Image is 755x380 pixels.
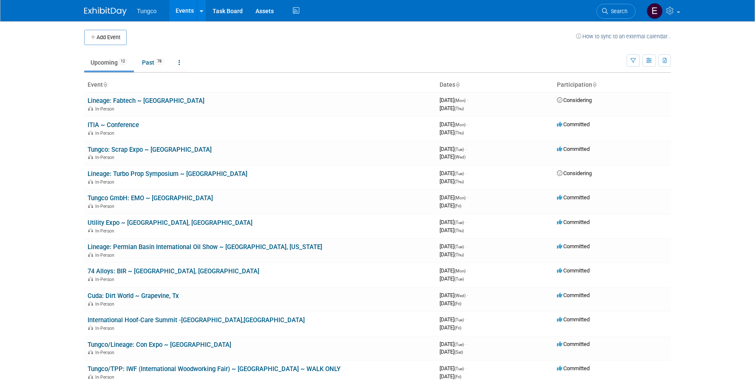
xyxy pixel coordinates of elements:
th: Event [84,78,436,92]
span: (Mon) [454,269,465,273]
span: - [465,219,466,225]
span: In-Person [95,155,117,160]
span: (Sat) [454,350,463,354]
span: In-Person [95,301,117,307]
span: [DATE] [440,194,468,201]
span: (Wed) [454,155,465,159]
span: (Tue) [454,244,464,249]
span: - [465,341,466,347]
span: Search [608,8,627,14]
img: In-Person Event [88,204,93,208]
span: (Fri) [454,374,461,379]
img: In-Person Event [88,277,93,281]
img: In-Person Event [88,350,93,354]
img: In-Person Event [88,374,93,379]
img: In-Person Event [88,130,93,135]
span: (Mon) [454,122,465,127]
span: [DATE] [440,121,468,128]
span: (Tue) [454,171,464,176]
span: In-Person [95,204,117,209]
span: Committed [557,316,590,323]
img: In-Person Event [88,155,93,159]
span: (Mon) [454,98,465,103]
span: Considering [557,97,592,103]
span: 78 [155,58,164,65]
span: [DATE] [440,219,466,225]
span: Committed [557,292,590,298]
span: - [465,243,466,250]
span: (Thu) [454,228,464,233]
img: In-Person Event [88,301,93,306]
span: (Mon) [454,196,465,200]
span: In-Person [95,130,117,136]
span: - [467,267,468,274]
img: In-Person Event [88,228,93,233]
span: - [465,170,466,176]
span: [DATE] [440,178,464,184]
span: (Fri) [454,301,461,306]
span: [DATE] [440,365,466,371]
span: - [467,97,468,103]
img: In-Person Event [88,326,93,330]
span: In-Person [95,228,117,234]
img: ExhibitDay [84,7,127,16]
th: Participation [553,78,671,92]
span: - [465,316,466,323]
span: In-Person [95,350,117,355]
span: [DATE] [440,97,468,103]
a: Tungco/Lineage: Con Expo ~ [GEOGRAPHIC_DATA] [88,341,231,349]
span: [DATE] [440,105,464,111]
a: Upcoming12 [84,54,134,71]
span: (Fri) [454,326,461,330]
a: Lineage: Permian Basin International Oil Show ~ [GEOGRAPHIC_DATA], [US_STATE] [88,243,322,251]
span: - [465,146,466,152]
span: Committed [557,341,590,347]
span: Committed [557,146,590,152]
span: [DATE] [440,170,466,176]
span: In-Person [95,374,117,380]
span: - [465,365,466,371]
a: Utility Expo ~ [GEOGRAPHIC_DATA], [GEOGRAPHIC_DATA] [88,219,253,227]
a: Sort by Participation Type [592,81,596,88]
span: (Tue) [454,342,464,347]
span: [DATE] [440,292,468,298]
a: Past78 [136,54,170,71]
span: Committed [557,121,590,128]
span: - [467,194,468,201]
span: Considering [557,170,592,176]
a: Search [596,4,636,19]
span: [DATE] [440,251,464,258]
span: (Wed) [454,293,465,298]
span: [DATE] [440,300,461,306]
span: [DATE] [440,243,466,250]
span: (Tue) [454,147,464,152]
a: Tungco: Scrap Expo ~ [GEOGRAPHIC_DATA] [88,146,212,153]
span: [DATE] [440,146,466,152]
img: In-Person Event [88,106,93,111]
span: - [467,121,468,128]
span: (Tue) [454,277,464,281]
span: (Tue) [454,366,464,371]
a: Lineage: Turbo Prop Symposium ~ [GEOGRAPHIC_DATA] [88,170,247,178]
span: In-Person [95,326,117,331]
span: (Thu) [454,179,464,184]
span: In-Person [95,106,117,112]
span: [DATE] [440,202,461,209]
a: International Hoof-Care Summit -[GEOGRAPHIC_DATA],[GEOGRAPHIC_DATA] [88,316,305,324]
span: (Thu) [454,130,464,135]
span: [DATE] [440,316,466,323]
th: Dates [436,78,553,92]
a: Sort by Event Name [103,81,107,88]
a: How to sync to an external calendar... [576,33,671,40]
a: ITIA ~ Conference [88,121,139,129]
a: Sort by Start Date [455,81,460,88]
span: [DATE] [440,275,464,282]
span: [DATE] [440,267,468,274]
a: Tungco GmbH: EMO ~ [GEOGRAPHIC_DATA] [88,194,213,202]
span: Committed [557,194,590,201]
span: In-Person [95,252,117,258]
span: [DATE] [440,341,466,347]
img: In-Person Event [88,252,93,257]
span: In-Person [95,179,117,185]
span: Committed [557,365,590,371]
